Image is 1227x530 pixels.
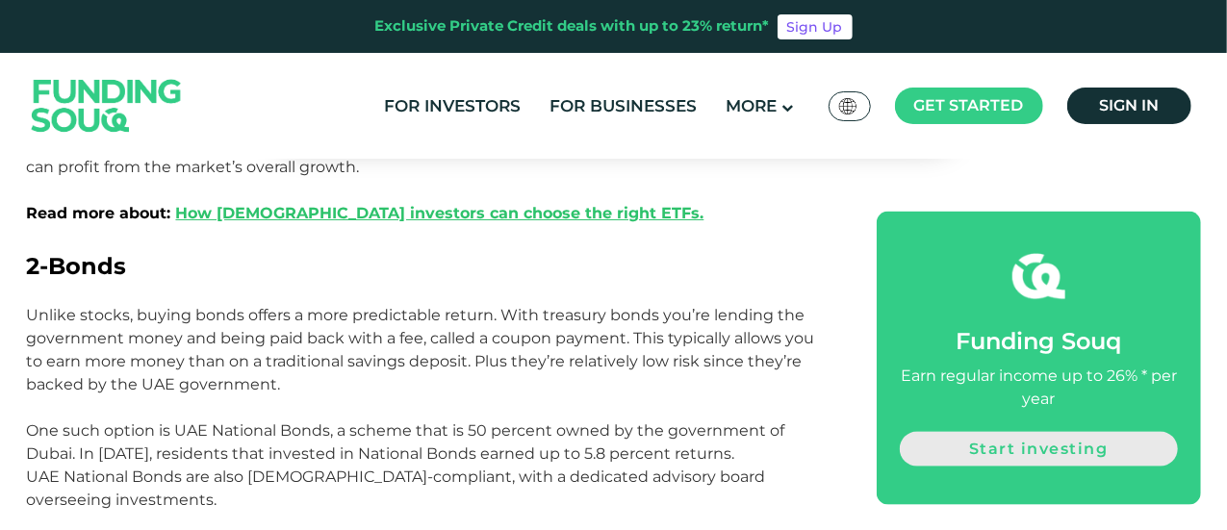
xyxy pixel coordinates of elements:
span: 2-Bonds [27,252,127,280]
span: More [726,96,777,115]
span: Get started [914,96,1024,114]
a: For Investors [379,90,525,122]
div: Exclusive Private Credit deals with up to 23% return* [375,15,770,38]
a: For Businesses [545,90,702,122]
img: Logo [13,57,201,154]
p: UAE National Bonds are also [DEMOGRAPHIC_DATA]-compliant, with a dedicated advisory board oversee... [27,466,834,512]
div: Earn regular income up to 26% * per year [900,365,1177,411]
p: Unlike stocks, buying bonds offers a more predictable return. With treasury bonds you’re lending ... [27,304,834,396]
p: One such option is UAE National Bonds, a scheme that is 50 percent owned by the government of Dub... [27,419,834,466]
a: Sign Up [778,14,853,39]
a: How [DEMOGRAPHIC_DATA] investors can choose the right ETFs. [176,204,704,222]
a: Start investing [900,432,1177,467]
a: Sign in [1067,88,1191,124]
span: Funding Souq [956,327,1121,355]
img: SA Flag [839,98,856,114]
img: fsicon [1012,250,1065,303]
span: Read more about: [27,204,171,222]
span: Sign in [1099,96,1159,114]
